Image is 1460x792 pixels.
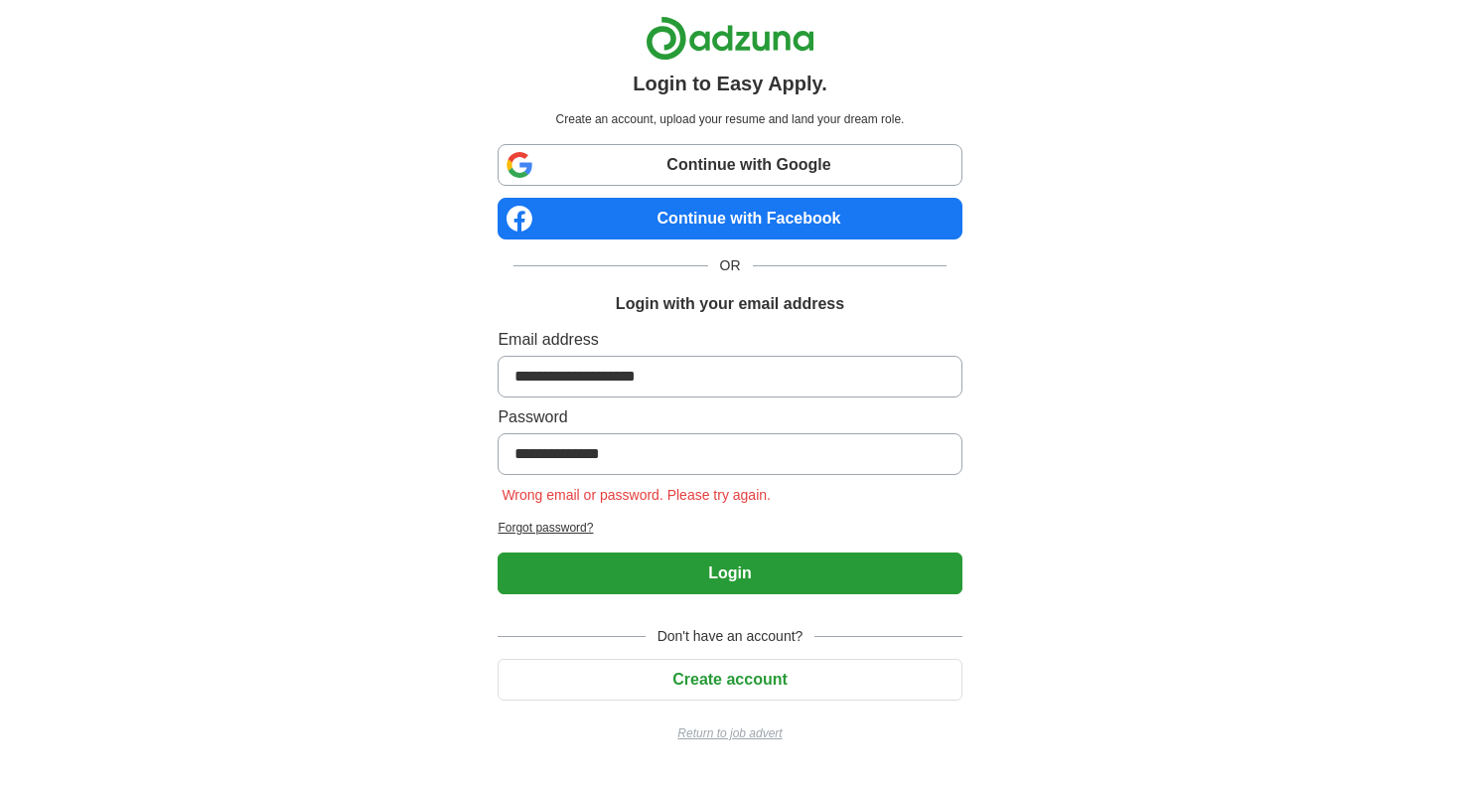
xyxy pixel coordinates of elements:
[498,328,961,352] label: Email address
[498,519,961,537] a: Forgot password?
[498,724,961,742] a: Return to job advert
[498,553,961,594] button: Login
[498,487,775,503] span: Wrong email or password. Please try again.
[616,292,844,316] h1: Login with your email address
[646,626,815,647] span: Don't have an account?
[502,110,957,128] p: Create an account, upload your resume and land your dream role.
[498,144,961,186] a: Continue with Google
[498,671,961,688] a: Create account
[498,659,961,701] button: Create account
[646,16,814,61] img: Adzuna logo
[708,255,753,276] span: OR
[498,198,961,239] a: Continue with Facebook
[498,405,961,429] label: Password
[633,69,827,98] h1: Login to Easy Apply.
